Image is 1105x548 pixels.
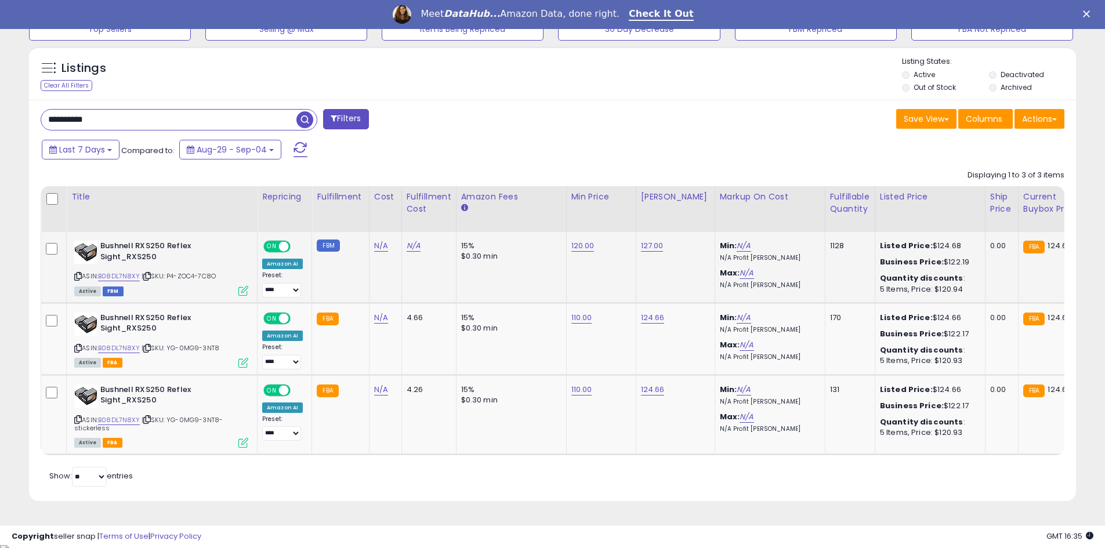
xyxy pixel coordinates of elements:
[265,242,279,252] span: ON
[880,400,944,411] b: Business Price:
[1023,313,1045,325] small: FBA
[880,241,976,251] div: $124.68
[265,313,279,323] span: ON
[461,203,468,213] small: Amazon Fees.
[896,109,957,129] button: Save View
[1083,10,1095,17] div: Close
[150,531,201,542] a: Privacy Policy
[880,355,976,366] div: 5 Items, Price: $120.93
[720,267,740,278] b: Max:
[289,313,307,323] span: OFF
[880,384,933,395] b: Listed Price:
[990,313,1009,323] div: 0.00
[720,353,816,361] p: N/A Profit [PERSON_NAME]
[100,313,241,337] b: Bushnell RXS250 Reflex Sight_RXS250
[880,345,976,355] div: :
[737,384,751,395] a: N/A
[98,271,140,281] a: B08DL7N8XY
[571,384,592,395] a: 110.00
[720,398,816,406] p: N/A Profit [PERSON_NAME]
[720,411,740,422] b: Max:
[103,286,124,296] span: FBM
[41,80,92,91] div: Clear All Filters
[641,384,665,395] a: 124.66
[74,384,248,447] div: ASIN:
[323,109,368,129] button: Filters
[59,144,105,155] span: Last 7 Days
[74,286,101,296] span: All listings currently available for purchase on Amazon
[461,191,561,203] div: Amazon Fees
[641,191,710,203] div: [PERSON_NAME]
[1001,82,1032,92] label: Archived
[374,312,388,324] a: N/A
[262,343,303,369] div: Preset:
[374,240,388,252] a: N/A
[99,531,148,542] a: Terms of Use
[830,241,866,251] div: 1128
[103,438,122,448] span: FBA
[966,113,1002,125] span: Columns
[990,191,1013,215] div: Ship Price
[737,312,751,324] a: N/A
[720,240,737,251] b: Min:
[74,241,248,295] div: ASIN:
[49,470,133,481] span: Show: entries
[197,144,267,155] span: Aug-29 - Sep-04
[880,273,976,284] div: :
[629,8,694,21] a: Check It Out
[880,284,976,295] div: 5 Items, Price: $120.94
[720,384,737,395] b: Min:
[103,358,122,368] span: FBA
[880,240,933,251] b: Listed Price:
[880,273,963,284] b: Quantity discounts
[968,170,1064,181] div: Displaying 1 to 3 of 3 items
[98,343,140,353] a: B08DL7N8XY
[100,384,241,409] b: Bushnell RXS250 Reflex Sight_RXS250
[1048,384,1071,395] span: 124.66
[317,384,338,397] small: FBA
[461,395,557,405] div: $0.30 min
[262,415,303,441] div: Preset:
[289,242,307,252] span: OFF
[641,312,665,324] a: 124.66
[830,191,870,215] div: Fulfillable Quantity
[1046,531,1093,542] span: 2025-09-12 16:35 GMT
[1023,191,1083,215] div: Current Buybox Price
[407,191,451,215] div: Fulfillment Cost
[720,191,820,203] div: Markup on Cost
[407,384,447,395] div: 4.26
[880,257,976,267] div: $122.19
[958,109,1013,129] button: Columns
[740,339,753,351] a: N/A
[142,343,219,353] span: | SKU: YG-0MG9-3NT8
[1023,384,1045,397] small: FBA
[262,271,303,297] div: Preset:
[571,240,595,252] a: 120.00
[74,358,101,368] span: All listings currently available for purchase on Amazon
[1001,70,1044,79] label: Deactivated
[990,241,1009,251] div: 0.00
[880,329,976,339] div: $122.17
[880,313,976,323] div: $124.66
[179,140,281,159] button: Aug-29 - Sep-04
[720,339,740,350] b: Max:
[98,415,140,425] a: B08DL7N8XY
[12,531,201,542] div: seller snap | |
[262,331,303,341] div: Amazon AI
[317,313,338,325] small: FBA
[74,313,248,366] div: ASIN:
[914,82,956,92] label: Out of Stock
[444,8,500,19] i: DataHub...
[374,191,397,203] div: Cost
[1048,312,1071,323] span: 124.66
[262,191,307,203] div: Repricing
[880,427,976,438] div: 5 Items, Price: $120.93
[720,312,737,323] b: Min:
[74,438,101,448] span: All listings currently available for purchase on Amazon
[289,385,307,395] span: OFF
[571,191,631,203] div: Min Price
[737,240,751,252] a: N/A
[12,531,54,542] strong: Copyright
[74,241,97,264] img: 41uwPiJBCJL._SL40_.jpg
[42,140,119,159] button: Last 7 Days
